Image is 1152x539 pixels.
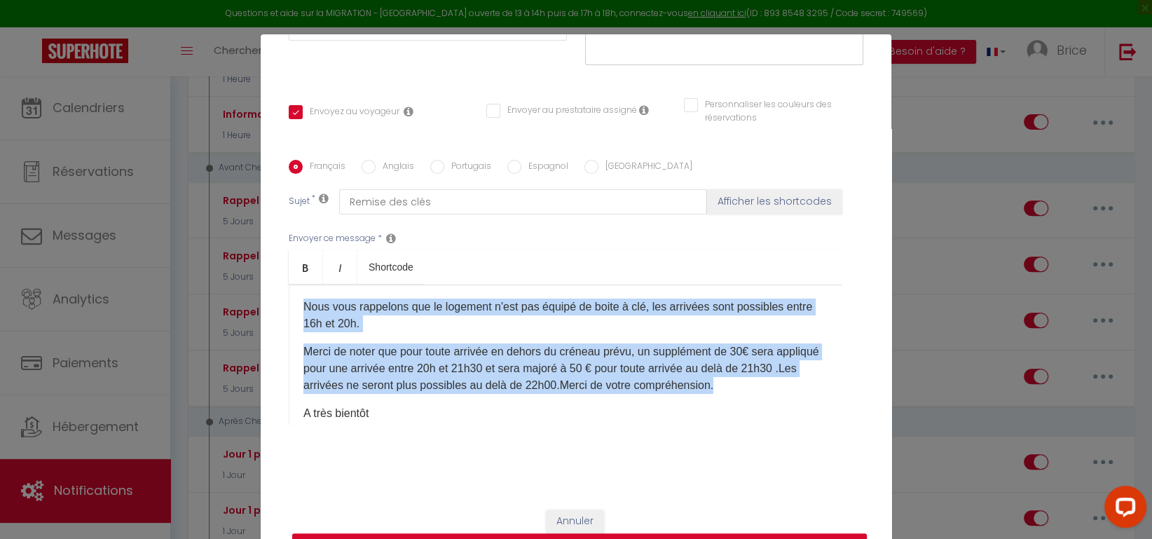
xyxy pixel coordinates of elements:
a: Italic [323,250,357,284]
i: Subject [319,193,329,204]
button: Afficher les shortcodes [707,189,842,214]
i: Envoyer au voyageur [404,106,413,117]
i: Envoyer au prestataire si il est assigné [639,104,649,116]
label: Envoyer ce message [289,232,376,245]
a: Bold [289,250,323,284]
iframe: LiveChat chat widget [1093,480,1152,539]
div: ​ [289,285,842,425]
a: Shortcode [357,250,425,284]
p: Merci de noter que pour toute arrivée en dehors du créneau prévu, un supplément de 30€ sera appli... [303,343,828,394]
label: Espagnol [521,160,568,175]
label: Français [303,160,345,175]
label: Sujet [289,195,310,210]
label: Anglais [376,160,414,175]
i: Message [386,233,396,244]
button: Annuler [546,510,604,533]
p: A très bientôt [303,405,828,422]
label: Portugais [444,160,491,175]
label: [GEOGRAPHIC_DATA] [598,160,692,175]
p: Nous vous rappelons que le logement n'est pas équipé de boite à clé, les arrivées sont possibles ... [303,299,828,332]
